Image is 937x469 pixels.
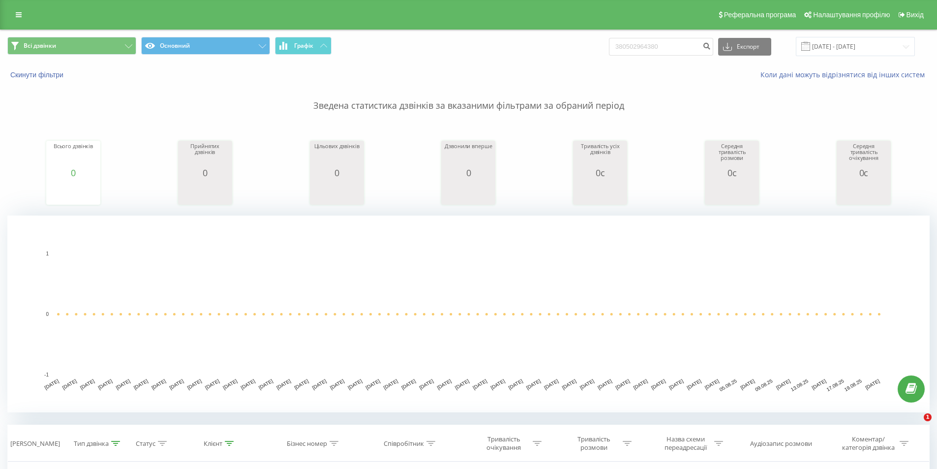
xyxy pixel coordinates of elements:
[49,178,98,207] svg: A chart.
[775,378,791,390] text: [DATE]
[561,378,577,390] text: [DATE]
[275,37,332,55] button: Графік
[186,378,203,390] text: [DATE]
[686,378,702,390] text: [DATE]
[79,378,95,390] text: [DATE]
[525,378,542,390] text: [DATE]
[790,378,810,392] text: 13.08.25
[739,378,756,390] text: [DATE]
[312,178,362,207] svg: A chart.
[7,70,68,79] button: Скинути фільтри
[141,37,270,55] button: Основний
[46,251,49,256] text: 1
[609,38,713,56] input: Пошук за номером
[312,168,362,178] div: 0
[258,378,274,390] text: [DATE]
[293,378,309,390] text: [DATE]
[222,378,238,390] text: [DATE]
[312,143,362,168] div: Цільових дзвінків
[97,378,113,390] text: [DATE]
[287,439,327,448] div: Бізнес номер
[508,378,524,390] text: [DATE]
[543,378,559,390] text: [DATE]
[811,378,827,390] text: [DATE]
[707,143,756,168] div: Середня тривалість розмови
[44,372,49,377] text: -1
[839,168,888,178] div: 0с
[813,11,890,19] span: Налаштування профілю
[49,168,98,178] div: 0
[444,168,493,178] div: 0
[74,439,109,448] div: Тип дзвінка
[704,378,720,390] text: [DATE]
[490,378,506,390] text: [DATE]
[240,378,256,390] text: [DATE]
[478,435,530,452] div: Тривалість очікування
[115,378,131,390] text: [DATE]
[329,378,345,390] text: [DATE]
[7,216,930,412] div: A chart.
[864,378,880,390] text: [DATE]
[181,168,230,178] div: 0
[347,378,363,390] text: [DATE]
[311,378,328,390] text: [DATE]
[204,439,222,448] div: Клієнт
[294,42,313,49] span: Графік
[633,378,649,390] text: [DATE]
[418,378,434,390] text: [DATE]
[7,80,930,112] p: Зведена статистика дзвінків за вказаними фільтрами за обраний період
[383,378,399,390] text: [DATE]
[659,435,712,452] div: Назва схеми переадресації
[718,38,771,56] button: Експорт
[365,378,381,390] text: [DATE]
[181,178,230,207] svg: A chart.
[44,378,60,390] text: [DATE]
[10,439,60,448] div: [PERSON_NAME]
[575,178,625,207] svg: A chart.
[181,143,230,168] div: Прийнятих дзвінків
[275,378,292,390] text: [DATE]
[204,378,220,390] text: [DATE]
[46,312,49,317] text: 0
[719,378,738,392] text: 05.08.25
[840,435,897,452] div: Коментар/категорія дзвінка
[760,70,930,79] a: Коли дані можуть відрізнятися вiд інших систем
[133,378,149,390] text: [DATE]
[754,378,774,392] text: 09.08.25
[568,435,620,452] div: Тривалість розмови
[444,178,493,207] svg: A chart.
[825,378,845,392] text: 17.08.25
[575,143,625,168] div: Тривалість усіх дзвінків
[650,378,666,390] text: [DATE]
[151,378,167,390] text: [DATE]
[597,378,613,390] text: [DATE]
[839,178,888,207] svg: A chart.
[444,143,493,168] div: Дзвонили вперше
[7,37,136,55] button: Всі дзвінки
[844,378,863,392] text: 19.08.25
[472,378,488,390] text: [DATE]
[614,378,631,390] text: [DATE]
[436,378,453,390] text: [DATE]
[750,439,812,448] div: Аудіозапис розмови
[707,168,756,178] div: 0с
[724,11,796,19] span: Реферальна програма
[707,178,756,207] svg: A chart.
[61,378,78,390] text: [DATE]
[24,42,56,50] span: Всі дзвінки
[579,378,595,390] text: [DATE]
[575,168,625,178] div: 0с
[454,378,470,390] text: [DATE]
[907,11,924,19] span: Вихід
[400,378,417,390] text: [DATE]
[924,413,932,421] span: 1
[839,143,888,168] div: Середня тривалість очікування
[136,439,155,448] div: Статус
